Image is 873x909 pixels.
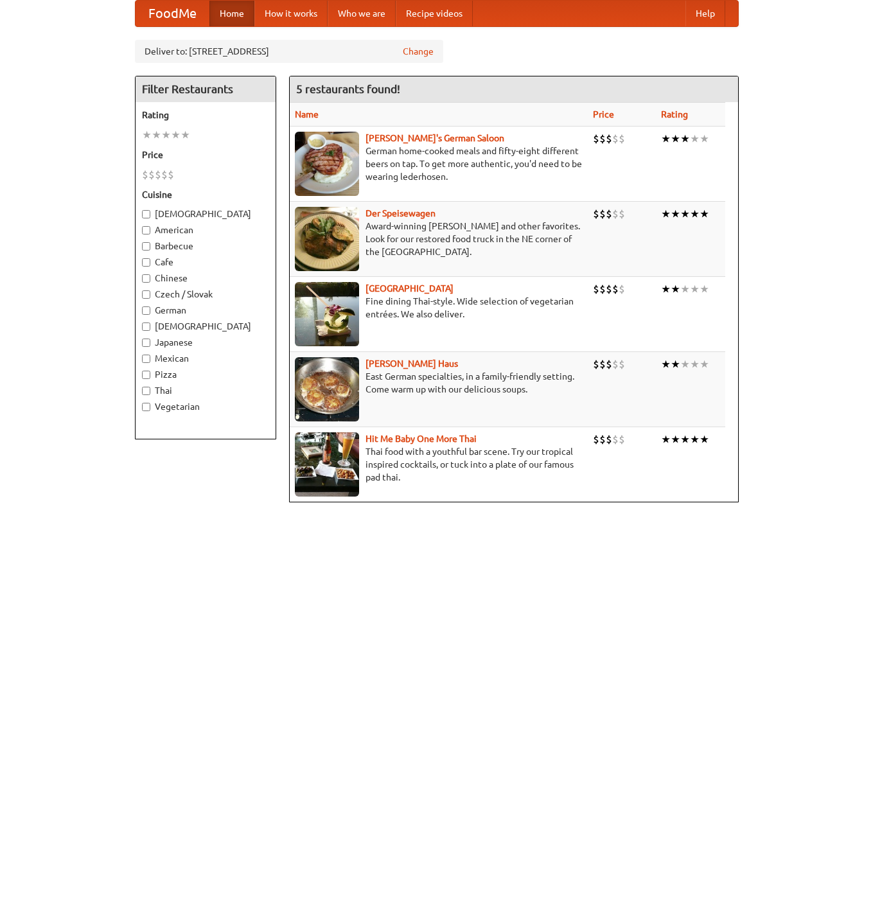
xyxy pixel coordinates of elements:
li: $ [619,132,625,146]
li: $ [593,132,599,146]
label: Japanese [142,336,269,349]
li: $ [606,282,612,296]
li: $ [599,132,606,146]
li: $ [612,282,619,296]
a: Change [403,45,434,58]
li: ★ [152,128,161,142]
li: $ [606,132,612,146]
label: [DEMOGRAPHIC_DATA] [142,207,269,220]
li: ★ [671,432,680,446]
li: ★ [690,432,700,446]
a: How it works [254,1,328,26]
a: [PERSON_NAME]'s German Saloon [366,133,504,143]
li: ★ [690,357,700,371]
input: [DEMOGRAPHIC_DATA] [142,322,150,331]
a: Who we are [328,1,396,26]
li: $ [612,357,619,371]
p: Thai food with a youthful bar scene. Try our tropical inspired cocktails, or tuck into a plate of... [295,445,583,484]
label: German [142,304,269,317]
li: $ [619,282,625,296]
li: ★ [690,207,700,221]
li: ★ [700,282,709,296]
input: Barbecue [142,242,150,251]
label: Vegetarian [142,400,269,413]
li: $ [619,357,625,371]
li: ★ [661,432,671,446]
li: $ [612,207,619,221]
li: ★ [171,128,181,142]
li: ★ [161,128,171,142]
li: ★ [700,357,709,371]
li: $ [599,207,606,221]
input: Pizza [142,371,150,379]
li: ★ [700,132,709,146]
label: Chinese [142,272,269,285]
img: esthers.jpg [295,132,359,196]
li: $ [599,432,606,446]
li: $ [142,168,148,182]
li: $ [593,207,599,221]
li: ★ [671,132,680,146]
li: ★ [661,132,671,146]
li: ★ [690,282,700,296]
a: Hit Me Baby One More Thai [366,434,477,444]
label: Mexican [142,352,269,365]
label: Cafe [142,256,269,269]
img: speisewagen.jpg [295,207,359,271]
h4: Filter Restaurants [136,76,276,102]
li: $ [619,432,625,446]
li: ★ [680,357,690,371]
li: ★ [661,357,671,371]
li: $ [606,357,612,371]
li: ★ [671,357,680,371]
a: Rating [661,109,688,119]
li: ★ [700,207,709,221]
input: [DEMOGRAPHIC_DATA] [142,210,150,218]
li: $ [599,282,606,296]
img: kohlhaus.jpg [295,357,359,421]
li: $ [593,357,599,371]
a: [PERSON_NAME] Haus [366,358,458,369]
a: Home [209,1,254,26]
a: FoodMe [136,1,209,26]
li: ★ [142,128,152,142]
li: $ [606,207,612,221]
li: $ [612,132,619,146]
input: Chinese [142,274,150,283]
label: [DEMOGRAPHIC_DATA] [142,320,269,333]
input: Mexican [142,355,150,363]
li: ★ [671,282,680,296]
li: ★ [661,207,671,221]
li: ★ [680,132,690,146]
a: Recipe videos [396,1,473,26]
label: Barbecue [142,240,269,252]
a: [GEOGRAPHIC_DATA] [366,283,454,294]
input: Czech / Slovak [142,290,150,299]
li: $ [599,357,606,371]
li: $ [606,432,612,446]
li: ★ [671,207,680,221]
ng-pluralize: 5 restaurants found! [296,83,400,95]
li: $ [593,432,599,446]
img: babythai.jpg [295,432,359,497]
a: Price [593,109,614,119]
li: $ [168,168,174,182]
img: satay.jpg [295,282,359,346]
p: East German specialties, in a family-friendly setting. Come warm up with our delicious soups. [295,370,583,396]
a: Der Speisewagen [366,208,436,218]
input: German [142,306,150,315]
a: Name [295,109,319,119]
input: Thai [142,387,150,395]
li: ★ [680,432,690,446]
li: ★ [700,432,709,446]
input: Cafe [142,258,150,267]
label: American [142,224,269,236]
input: American [142,226,150,234]
p: German home-cooked meals and fifty-eight different beers on tap. To get more authentic, you'd nee... [295,145,583,183]
label: Czech / Slovak [142,288,269,301]
h5: Cuisine [142,188,269,201]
